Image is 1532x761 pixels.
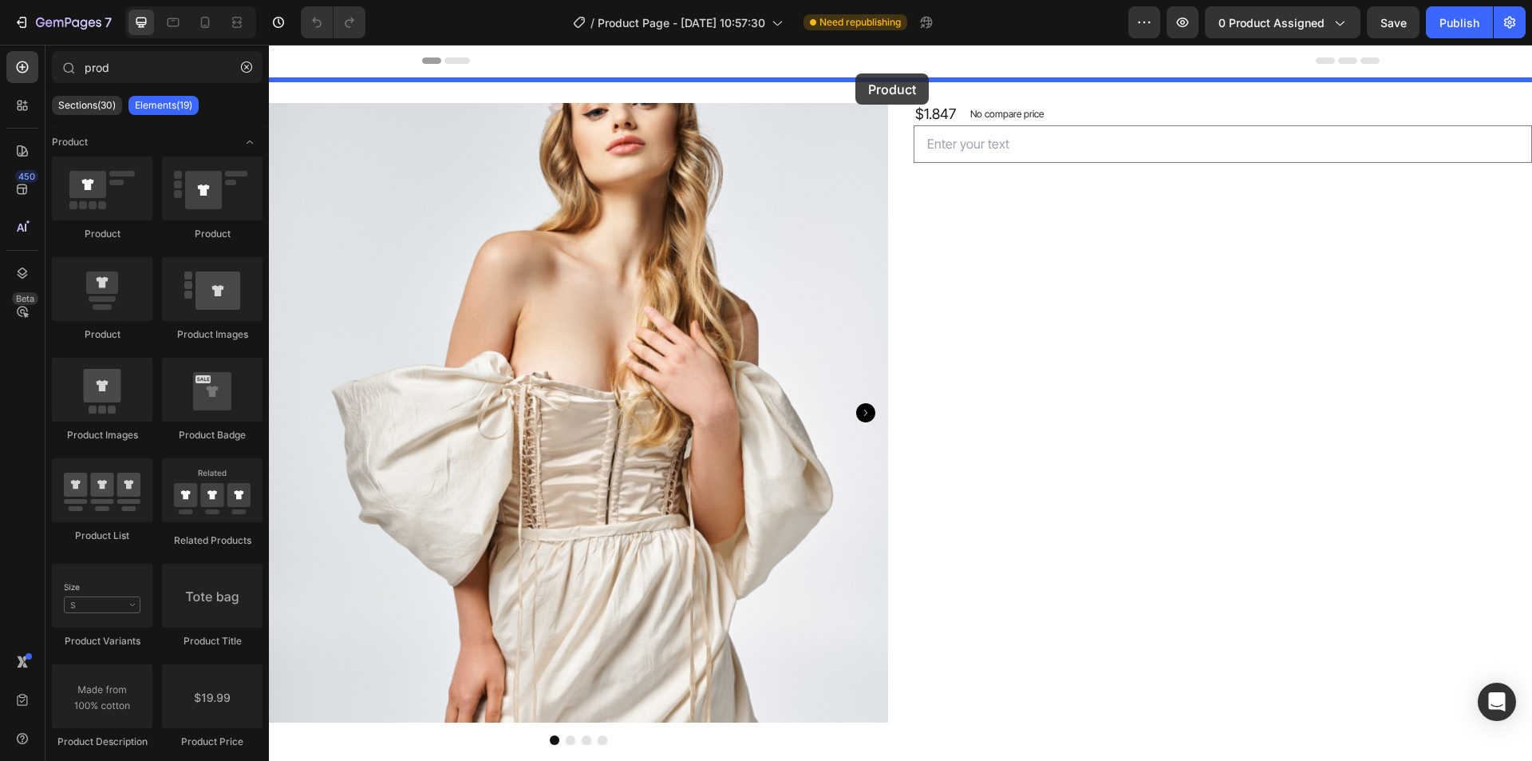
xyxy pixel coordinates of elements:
div: Related Products [162,533,263,548]
iframe: Design area [269,45,1532,761]
div: Product Images [52,428,152,442]
button: Publish [1426,6,1493,38]
div: Product Images [162,327,263,342]
p: Elements(19) [135,99,192,112]
div: 450 [15,170,38,183]
div: Product [52,227,152,241]
div: Beta [12,292,38,305]
div: Product Badge [162,428,263,442]
div: Product Description [52,735,152,749]
div: Product [52,327,152,342]
button: Save [1367,6,1419,38]
div: Product Title [162,634,263,648]
div: Publish [1439,14,1479,31]
button: 7 [6,6,119,38]
span: Need republishing [819,15,901,30]
span: 0 product assigned [1218,14,1325,31]
span: / [590,14,594,31]
span: Save [1380,16,1407,30]
div: Product Variants [52,634,152,648]
div: Product [162,227,263,241]
span: Toggle open [237,129,263,155]
span: Product Page - [DATE] 10:57:30 [598,14,765,31]
button: 0 product assigned [1205,6,1360,38]
input: Search Sections & Elements [52,51,263,83]
div: Product List [52,529,152,543]
p: Sections(30) [58,99,116,112]
p: 7 [105,13,112,32]
div: Product Price [162,735,263,749]
span: Product [52,135,88,149]
div: Open Intercom Messenger [1478,683,1516,721]
div: Undo/Redo [301,6,365,38]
